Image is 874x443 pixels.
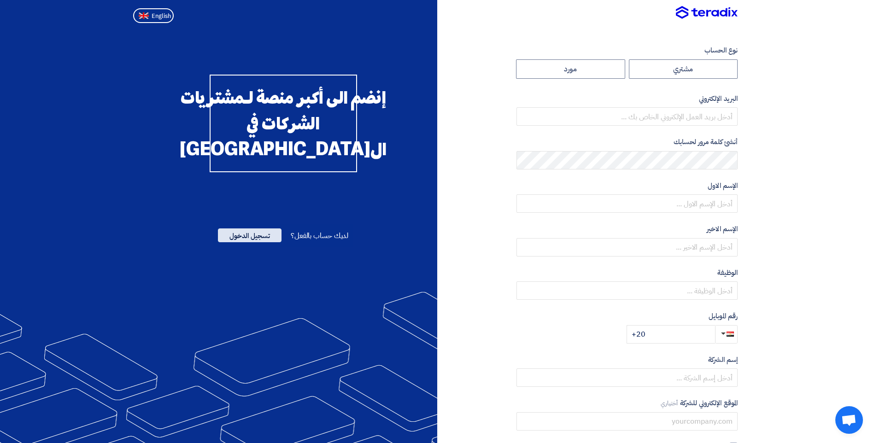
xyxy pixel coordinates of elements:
[516,224,738,234] label: الإسم الاخير
[210,75,357,172] div: إنضم الى أكبر منصة لـمشتريات الشركات في ال[GEOGRAPHIC_DATA]
[516,59,625,79] label: مورد
[133,8,174,23] button: English
[516,398,738,408] label: الموقع الإلكتروني للشركة
[627,325,715,344] input: أدخل رقم الموبايل ...
[218,230,282,241] a: تسجيل الدخول
[516,194,738,213] input: أدخل الإسم الاول ...
[516,137,738,147] label: أنشئ كلمة مرور لحسابك
[516,45,738,56] label: نوع الحساب
[516,107,738,126] input: أدخل بريد العمل الإلكتروني الخاص بك ...
[218,228,282,242] span: تسجيل الدخول
[516,238,738,256] input: أدخل الإسم الاخير ...
[291,230,348,241] span: لديك حساب بالفعل؟
[516,311,738,321] label: رقم الموبايل
[152,13,171,19] span: English
[516,268,738,278] label: الوظيفة
[516,355,738,365] label: إسم الشركة
[629,59,738,79] label: مشتري
[835,406,863,434] div: Open chat
[516,93,738,104] label: البريد الإلكتروني
[676,6,738,20] img: Teradix logo
[516,412,738,431] input: yourcompany.com
[139,12,149,19] img: en-US.png
[516,368,738,387] input: أدخل إسم الشركة ...
[661,399,678,408] span: أختياري
[516,281,738,300] input: أدخل الوظيفة ...
[516,181,738,191] label: الإسم الاول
